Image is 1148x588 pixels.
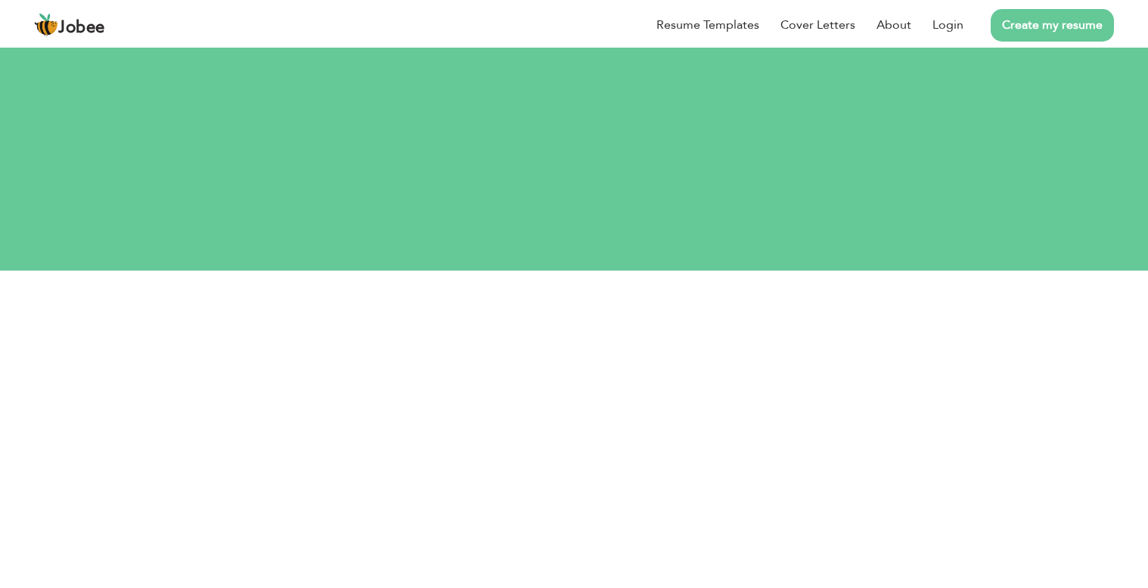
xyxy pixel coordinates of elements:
[656,16,759,34] a: Resume Templates
[34,13,105,37] a: Jobee
[58,20,105,36] span: Jobee
[991,9,1114,42] a: Create my resume
[932,16,963,34] a: Login
[34,13,58,37] img: jobee.io
[877,16,911,34] a: About
[780,16,855,34] a: Cover Letters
